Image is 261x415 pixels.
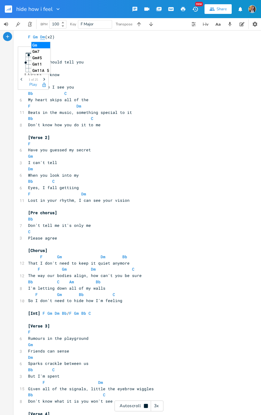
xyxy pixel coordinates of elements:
span: Bb [81,310,86,316]
span: Please agree [28,235,57,241]
span: Rumours in the playground [28,336,89,341]
span: Bb [28,367,33,372]
span: Dm [55,310,60,316]
span: F [28,34,31,40]
span: [Verse 3] [28,323,50,329]
span: Don't know how you do it to me [28,122,101,127]
span: Everytime I see you [28,84,74,90]
span: Dm [28,355,33,360]
span: Bb [28,392,33,397]
span: Bb [62,310,67,316]
span: C [91,116,93,121]
span: F [38,266,40,272]
span: Eyes, I fall gettiing [28,185,79,190]
span: Lost in your rhythm, I can see your vision [28,198,130,203]
text: G [34,73,36,76]
span: 1 of 25 [29,78,38,81]
span: F [35,292,38,297]
span: C [28,229,31,234]
span: / [28,310,91,316]
img: Kirsty Knell [248,5,256,13]
span: C [103,392,105,397]
span: C [52,367,55,372]
span: Gm [62,266,67,272]
span: [Chorus] [28,248,47,253]
span: C [57,279,60,285]
span: But I'm spent [28,373,60,379]
span: Bb [28,279,33,285]
span: hide how i feel [16,6,53,12]
span: Don't tell me it's only me [28,223,91,228]
span: Bb [79,292,84,297]
span: Dm [76,103,81,109]
span: Bb [28,116,33,121]
text: E [25,73,27,76]
span: Don't know what it is you won't see [28,398,113,404]
span: Gm [74,310,79,316]
span: Gm [28,153,33,159]
span: Given all of the signals, little the eyebrow wiggles [28,386,154,391]
li: Gm11A 5 [31,67,50,74]
span: F [40,254,43,259]
span: Maybe I should tell you [28,59,84,65]
text: E [40,73,42,76]
span: F [28,141,31,146]
span: F [28,329,31,335]
span: Dm [40,34,45,40]
div: BPM [40,23,47,26]
span: Bb [28,179,33,184]
span: F [69,310,72,316]
span: Gm [47,310,52,316]
span: [Int] [28,310,40,316]
span: So I don't need to hide how I'm feeling [28,298,122,303]
span: Dm [101,254,105,259]
span: Dm [91,266,96,272]
span: Bb [122,254,127,259]
span: I'm letting down all of my walls [28,285,105,291]
span: Bb [28,216,33,222]
span: Have you guessed my secret [28,147,91,153]
span: F [43,310,45,316]
div: Key [70,22,76,26]
span: C [132,266,134,272]
span: Beats in the music, something special to it [28,110,132,115]
button: New [189,4,201,14]
span: Friends can sense [28,348,69,354]
li: Gm [31,42,50,48]
li: Gm#5 [31,55,50,61]
text: D [31,73,33,76]
span: [Pre chorus] [28,210,57,215]
button: Play [29,82,37,88]
span: [Verse 2] [28,135,50,140]
span: F [28,191,31,197]
div: New [195,2,203,6]
span: Am [69,279,74,285]
span: Gm [57,254,62,259]
span: Gm [33,34,38,40]
span: F [43,380,45,385]
text: A [28,73,30,76]
div: Autoscroll [114,401,163,411]
span: Dm [81,191,86,197]
span: Dm [98,380,103,385]
span: C [89,310,91,316]
span: Gm [57,292,62,297]
button: Share [205,4,232,14]
span: I can't tell [28,160,57,165]
li: Gm11 [31,61,50,67]
span: The way our bodies align, how can't you be sure [28,273,142,278]
div: Transpose [116,22,132,26]
span: When you look into my [28,172,79,178]
text: B [37,73,39,76]
span: My heart skips all of the [28,97,89,102]
span: Dm [28,166,33,172]
span: That I don't need to keep it quiet anymore [28,260,130,266]
span: Gm [28,342,33,347]
div: Share [217,6,227,12]
div: 3x [151,401,162,411]
span: F [28,103,31,109]
li: Gm7 [31,48,50,55]
span: F Major [81,21,94,27]
span: C [52,179,55,184]
span: (x2) [28,34,55,40]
